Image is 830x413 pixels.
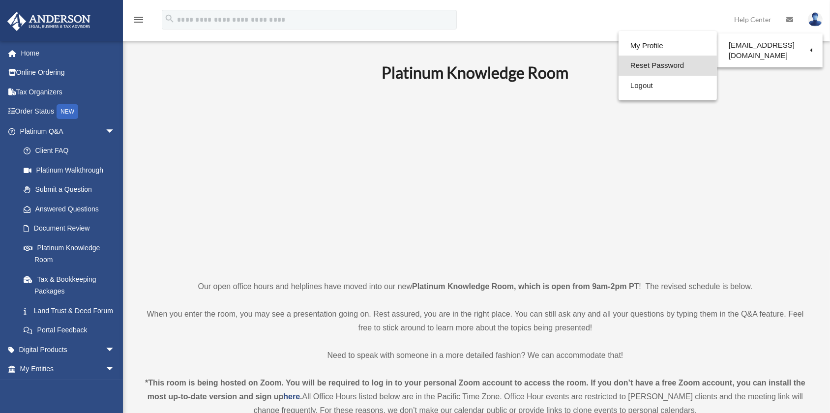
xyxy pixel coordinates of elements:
[7,82,130,102] a: Tax Organizers
[717,36,823,65] a: [EMAIL_ADDRESS][DOMAIN_NAME]
[7,43,130,63] a: Home
[14,301,130,321] a: Land Trust & Deed Forum
[14,219,130,238] a: Document Review
[7,121,130,141] a: Platinum Q&Aarrow_drop_down
[140,280,810,294] p: Our open office hours and helplines have moved into our new ! The revised schedule is below.
[7,102,130,122] a: Order StatusNEW
[14,160,130,180] a: Platinum Walkthrough
[14,321,130,340] a: Portal Feedback
[14,199,130,219] a: Answered Questions
[382,63,569,82] b: Platinum Knowledge Room
[619,76,717,96] a: Logout
[7,340,130,359] a: Digital Productsarrow_drop_down
[4,12,93,31] img: Anderson Advisors Platinum Portal
[7,359,130,379] a: My Entitiesarrow_drop_down
[808,12,823,27] img: User Pic
[300,392,302,401] strong: .
[619,56,717,76] a: Reset Password
[105,340,125,360] span: arrow_drop_down
[105,379,125,399] span: arrow_drop_down
[164,13,175,24] i: search
[14,269,130,301] a: Tax & Bookkeeping Packages
[14,180,130,200] a: Submit a Question
[7,63,130,83] a: Online Ordering
[140,307,810,335] p: When you enter the room, you may see a presentation going on. Rest assured, you are in the right ...
[145,379,805,401] strong: *This room is being hosted on Zoom. You will be required to log in to your personal Zoom account ...
[133,14,145,26] i: menu
[105,121,125,142] span: arrow_drop_down
[619,36,717,56] a: My Profile
[7,379,130,398] a: My [PERSON_NAME] Teamarrow_drop_down
[105,359,125,380] span: arrow_drop_down
[57,104,78,119] div: NEW
[283,392,300,401] a: here
[140,349,810,362] p: Need to speak with someone in a more detailed fashion? We can accommodate that!
[14,141,130,161] a: Client FAQ
[328,95,623,262] iframe: 231110_Toby_KnowledgeRoom
[412,282,639,291] strong: Platinum Knowledge Room, which is open from 9am-2pm PT
[133,17,145,26] a: menu
[14,238,125,269] a: Platinum Knowledge Room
